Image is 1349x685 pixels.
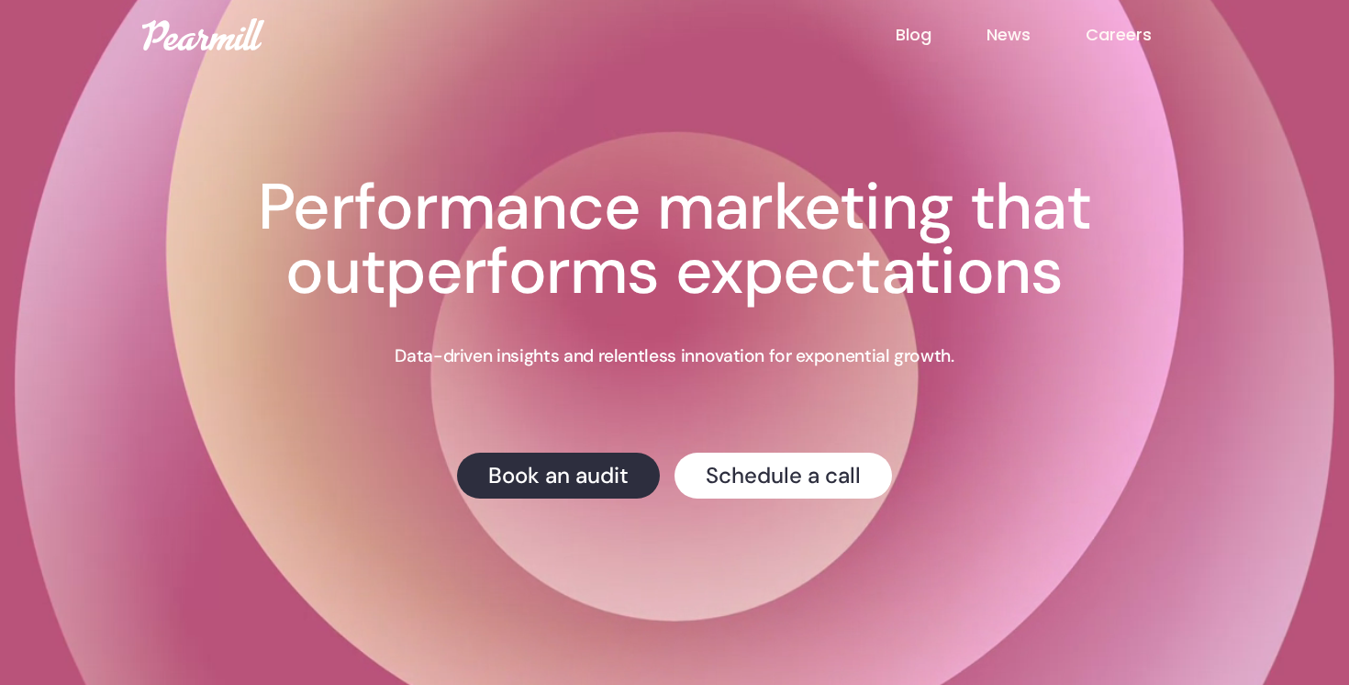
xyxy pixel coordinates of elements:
a: Careers [1086,23,1207,47]
a: News [987,23,1086,47]
a: Schedule a call [674,453,892,499]
a: Blog [896,23,987,47]
img: Pearmill logo [142,18,264,51]
a: Book an audit [457,453,660,499]
h1: Performance marketing that outperforms expectations [161,175,1188,304]
p: Data-driven insights and relentless innovation for exponential growth. [395,344,953,368]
